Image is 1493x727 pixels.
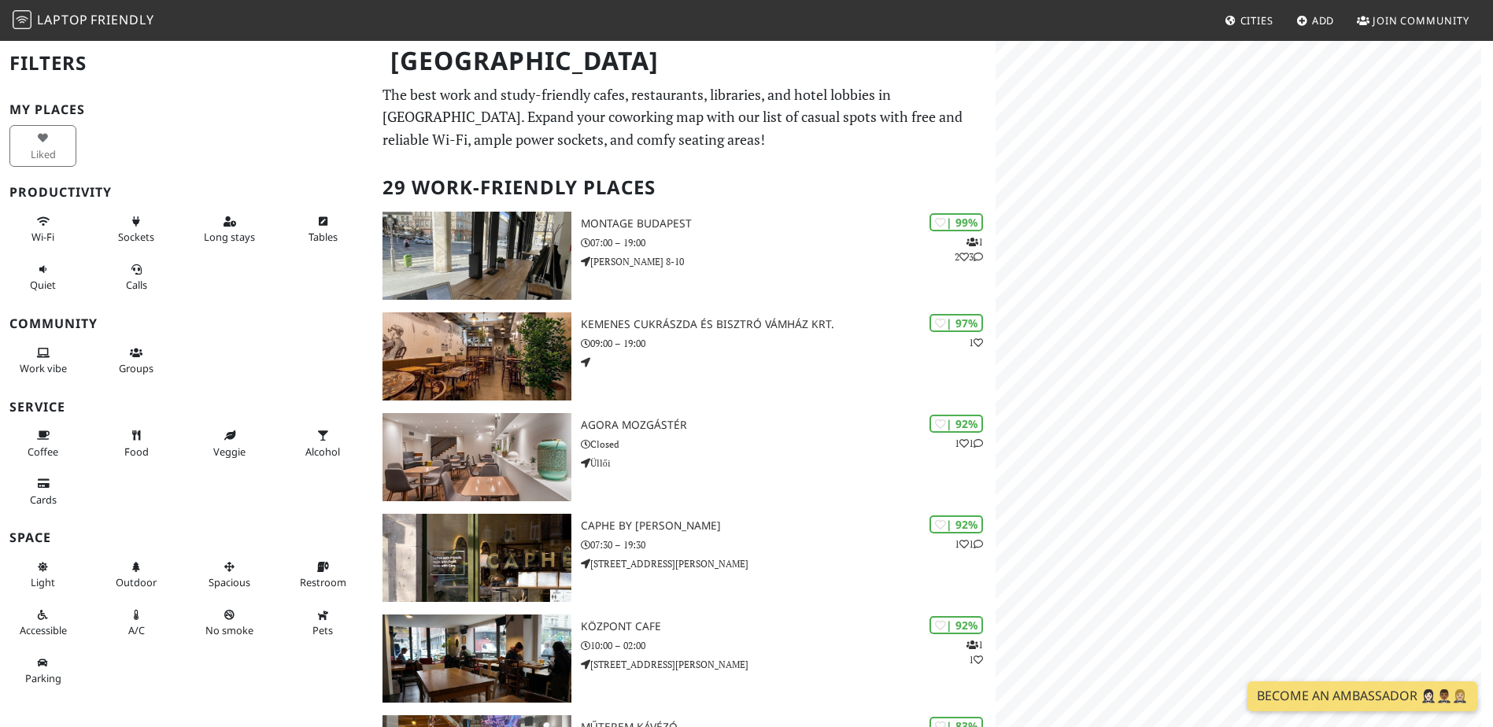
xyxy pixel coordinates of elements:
button: Calls [103,256,170,298]
span: Alcohol [305,445,340,459]
p: 10:00 – 02:00 [581,638,996,653]
a: Cities [1218,6,1280,35]
span: Friendly [91,11,153,28]
h3: AGORA Mozgástér [581,419,996,432]
span: Parking [25,671,61,685]
button: Coffee [9,423,76,464]
h1: [GEOGRAPHIC_DATA] [378,39,992,83]
span: Credit cards [30,493,57,507]
button: Accessible [9,602,76,644]
a: Központ Cafe | 92% 11 Központ Cafe 10:00 – 02:00 [STREET_ADDRESS][PERSON_NAME] [373,614,995,703]
p: 1 1 [955,436,983,451]
div: | 92% [929,415,983,433]
span: Cities [1240,13,1273,28]
a: Caphe by Hai Nam | 92% 11 Caphe by [PERSON_NAME] 07:30 – 19:30 [STREET_ADDRESS][PERSON_NAME] [373,514,995,602]
button: Wi-Fi [9,209,76,250]
p: 1 1 [955,537,983,552]
h3: Caphe by [PERSON_NAME] [581,519,996,533]
button: Light [9,554,76,596]
span: Food [124,445,149,459]
span: Accessible [20,623,67,637]
button: Long stays [196,209,263,250]
h2: 29 Work-Friendly Places [382,164,985,212]
span: Veggie [213,445,246,459]
img: Központ Cafe [382,614,571,703]
div: | 97% [929,314,983,332]
button: Restroom [290,554,357,596]
button: Outdoor [103,554,170,596]
button: Cards [9,471,76,512]
button: A/C [103,602,170,644]
button: Parking [9,650,76,692]
h3: Community [9,316,364,331]
button: Pets [290,602,357,644]
span: Laptop [37,11,88,28]
p: [STREET_ADDRESS][PERSON_NAME] [581,657,996,672]
h3: Központ Cafe [581,620,996,633]
p: 1 [969,335,983,350]
p: The best work and study-friendly cafes, restaurants, libraries, and hotel lobbies in [GEOGRAPHIC_... [382,83,985,151]
p: Üllői [581,456,996,471]
h3: Kemenes Cukrászda és Bisztró Vámház krt. [581,318,996,331]
img: Montage Budapest [382,212,571,300]
span: Work-friendly tables [309,230,338,244]
p: 1 2 3 [955,234,983,264]
p: Closed [581,437,996,452]
h3: Space [9,530,364,545]
button: Sockets [103,209,170,250]
span: Long stays [204,230,255,244]
img: AGORA Mozgástér [382,413,571,501]
p: 1 1 [966,637,983,667]
a: AGORA Mozgástér | 92% 11 AGORA Mozgástér Closed Üllői [373,413,995,501]
p: 09:00 – 19:00 [581,336,996,351]
p: 07:30 – 19:30 [581,537,996,552]
span: Add [1312,13,1335,28]
a: LaptopFriendly LaptopFriendly [13,7,154,35]
p: [STREET_ADDRESS][PERSON_NAME] [581,556,996,571]
button: Work vibe [9,340,76,382]
span: Group tables [119,361,153,375]
span: Video/audio calls [126,278,147,292]
span: Quiet [30,278,56,292]
span: Coffee [28,445,58,459]
span: Power sockets [118,230,154,244]
span: Air conditioned [128,623,145,637]
span: Restroom [300,575,346,589]
img: Kemenes Cukrászda és Bisztró Vámház krt. [382,312,571,400]
p: [PERSON_NAME] 8-10 [581,254,996,269]
a: Kemenes Cukrászda és Bisztró Vámház krt. | 97% 1 Kemenes Cukrászda és Bisztró Vámház krt. 09:00 –... [373,312,995,400]
span: Join Community [1373,13,1469,28]
img: Caphe by Hai Nam [382,514,571,602]
h3: Service [9,400,364,415]
span: Natural light [31,575,55,589]
span: Stable Wi-Fi [31,230,54,244]
div: | 92% [929,515,983,533]
button: Quiet [9,256,76,298]
button: Tables [290,209,357,250]
button: Spacious [196,554,263,596]
span: Pet friendly [312,623,333,637]
a: Become an Ambassador 🤵🏻‍♀️🤵🏾‍♂️🤵🏼‍♀️ [1247,681,1477,711]
span: Spacious [209,575,250,589]
div: | 99% [929,213,983,231]
h3: Montage Budapest [581,217,996,231]
button: Food [103,423,170,464]
h2: Filters [9,39,364,87]
a: Montage Budapest | 99% 123 Montage Budapest 07:00 – 19:00 [PERSON_NAME] 8-10 [373,212,995,300]
a: Add [1290,6,1341,35]
img: LaptopFriendly [13,10,31,29]
button: Veggie [196,423,263,464]
div: | 92% [929,616,983,634]
a: Join Community [1351,6,1476,35]
span: People working [20,361,67,375]
button: No smoke [196,602,263,644]
span: Outdoor area [116,575,157,589]
h3: Productivity [9,185,364,200]
button: Groups [103,340,170,382]
button: Alcohol [290,423,357,464]
span: Smoke free [205,623,253,637]
h3: My Places [9,102,364,117]
p: 07:00 – 19:00 [581,235,996,250]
